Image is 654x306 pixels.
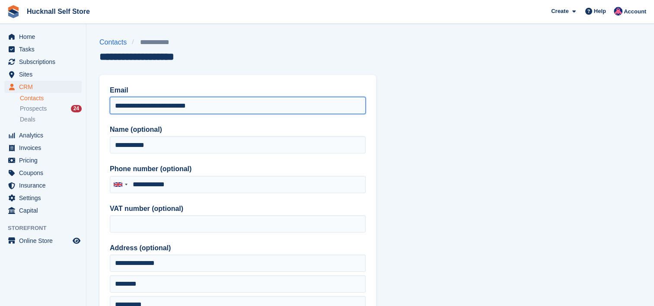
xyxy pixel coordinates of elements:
[20,94,82,102] a: Contacts
[8,224,86,233] span: Storefront
[19,56,71,68] span: Subscriptions
[19,192,71,204] span: Settings
[19,43,71,55] span: Tasks
[624,7,646,16] span: Account
[20,115,82,124] a: Deals
[110,243,366,253] label: Address (optional)
[110,204,366,214] label: VAT number (optional)
[4,68,82,80] a: menu
[4,56,82,68] a: menu
[4,154,82,166] a: menu
[4,129,82,141] a: menu
[19,235,71,247] span: Online Store
[19,68,71,80] span: Sites
[110,176,130,193] div: United Kingdom: +44
[4,167,82,179] a: menu
[19,179,71,191] span: Insurance
[4,31,82,43] a: menu
[19,142,71,154] span: Invoices
[71,236,82,246] a: Preview store
[110,85,366,96] label: Email
[19,81,71,93] span: CRM
[20,105,47,113] span: Prospects
[4,142,82,154] a: menu
[99,37,132,48] a: Contacts
[19,31,71,43] span: Home
[19,167,71,179] span: Coupons
[19,129,71,141] span: Analytics
[4,235,82,247] a: menu
[4,81,82,93] a: menu
[99,37,185,48] nav: breadcrumbs
[4,204,82,217] a: menu
[4,179,82,191] a: menu
[19,204,71,217] span: Capital
[4,192,82,204] a: menu
[7,5,20,18] img: stora-icon-8386f47178a22dfd0bd8f6a31ec36ba5ce8667c1dd55bd0f319d3a0aa187defe.svg
[4,43,82,55] a: menu
[110,124,366,135] label: Name (optional)
[20,115,35,124] span: Deals
[594,7,606,16] span: Help
[23,4,93,19] a: Hucknall Self Store
[19,154,71,166] span: Pricing
[551,7,568,16] span: Create
[71,105,82,112] div: 24
[614,7,622,16] img: Helen
[110,164,366,174] label: Phone number (optional)
[20,104,82,113] a: Prospects 24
